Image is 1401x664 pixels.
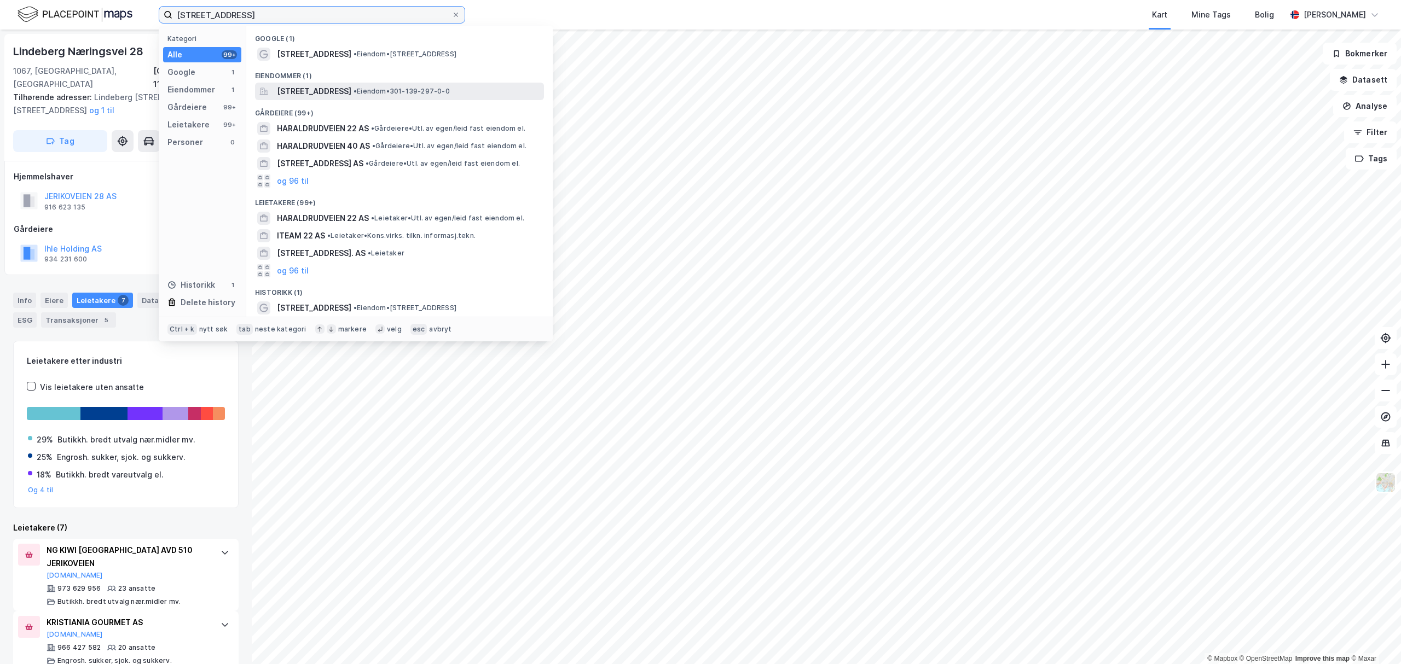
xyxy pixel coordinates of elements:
span: [STREET_ADDRESS] [277,301,351,314]
button: [DOMAIN_NAME] [47,630,103,639]
span: [STREET_ADDRESS] AS [277,157,363,170]
div: 916 623 135 [44,203,85,212]
div: Butikkh. bredt vareutvalg el. [56,468,164,481]
div: Leietakere etter industri [27,354,225,368]
div: Alle [167,48,182,61]
span: • [354,304,357,312]
button: Analyse [1333,95,1397,117]
div: 5 [101,314,112,325]
div: 0 [228,138,237,147]
div: Mine Tags [1191,8,1231,21]
div: KRISTIANIA GOURMET AS [47,616,210,629]
div: Historikk (1) [246,279,553,299]
div: Google (1) [246,26,553,45]
span: Gårdeiere • Utl. av egen/leid fast eiendom el. [366,159,520,168]
div: esc [410,324,427,335]
span: • [366,159,369,167]
button: Tag [13,130,107,152]
span: Tilhørende adresser: [13,92,94,102]
div: 99+ [222,120,237,129]
span: • [354,87,357,95]
div: velg [387,325,402,334]
span: HARALDRUDVEIEN 22 AS [277,122,369,135]
button: Bokmerker [1323,43,1397,65]
div: tab [236,324,253,335]
input: Søk på adresse, matrikkel, gårdeiere, leietakere eller personer [172,7,451,23]
div: 20 ansatte [118,643,155,652]
button: Filter [1344,121,1397,143]
span: Eiendom • 301-139-297-0-0 [354,87,450,96]
div: Butikkh. bredt utvalg nær.midler mv. [57,433,195,446]
div: markere [338,325,367,334]
a: Improve this map [1295,655,1350,662]
div: Gårdeiere (99+) [246,100,553,120]
span: • [372,142,375,150]
div: 99+ [222,50,237,59]
div: Eiendommer (1) [246,63,553,83]
span: • [354,50,357,58]
div: Bolig [1255,8,1274,21]
div: 1 [228,85,237,94]
div: Lindeberg Næringsvei 28 [13,43,145,60]
div: Kart [1152,8,1167,21]
div: Datasett [137,293,192,308]
img: Z [1375,472,1396,493]
div: 29% [37,433,53,446]
div: Butikkh. bredt utvalg nær.midler mv. [57,597,181,606]
span: Leietaker • Utl. av egen/leid fast eiendom el. [371,214,524,223]
span: Leietaker [368,249,404,258]
div: NG KIWI [GEOGRAPHIC_DATA] AVD 510 JERIKOVEIEN [47,544,210,570]
span: HARALDRUDVEIEN 40 AS [277,139,370,153]
a: Mapbox [1207,655,1237,662]
div: [GEOGRAPHIC_DATA], 112/141 [153,65,239,91]
span: Gårdeiere • Utl. av egen/leid fast eiendom el. [371,124,525,133]
div: 934 231 600 [44,255,87,264]
div: Hjemmelshaver [14,170,238,183]
div: 1 [228,281,237,289]
div: 25% [37,451,53,464]
div: 973 629 956 [57,584,101,593]
div: 18% [37,468,51,481]
div: 23 ansatte [118,584,155,593]
div: Gårdeiere [14,223,238,236]
span: • [327,231,331,240]
div: Leietakere (99+) [246,190,553,209]
span: HARALDRUDVEIEN 22 AS [277,212,369,225]
span: Leietaker • Kons.virks. tilkn. informasj.tekn. [327,231,476,240]
div: Kategori [167,34,241,43]
div: Transaksjoner [41,312,116,328]
iframe: Chat Widget [1346,611,1401,664]
span: • [371,214,374,222]
div: Leietakere [72,293,133,308]
button: Tags [1346,148,1397,170]
div: 1 [228,68,237,77]
a: OpenStreetMap [1240,655,1293,662]
div: Eiendommer [167,83,215,96]
button: Datasett [1330,69,1397,91]
div: ESG [13,312,37,328]
span: Eiendom • [STREET_ADDRESS] [354,304,456,312]
div: 1067, [GEOGRAPHIC_DATA], [GEOGRAPHIC_DATA] [13,65,153,91]
div: 99+ [222,103,237,112]
img: logo.f888ab2527a4732fd821a326f86c7f29.svg [18,5,132,24]
span: [STREET_ADDRESS] [277,48,351,61]
div: Eiere [40,293,68,308]
div: Engrosh. sukker, sjok. og sukkerv. [57,451,186,464]
div: Leietakere (7) [13,521,239,534]
div: Vis leietakere uten ansatte [40,381,144,394]
div: Info [13,293,36,308]
div: Ctrl + k [167,324,197,335]
div: 966 427 582 [57,643,101,652]
div: Google [167,66,195,79]
div: Historikk [167,278,215,292]
span: • [371,124,374,132]
span: Gårdeiere • Utl. av egen/leid fast eiendom el. [372,142,526,150]
div: Kontrollprogram for chat [1346,611,1401,664]
span: Eiendom • [STREET_ADDRESS] [354,50,456,59]
span: ITEAM 22 AS [277,229,325,242]
div: neste kategori [255,325,306,334]
div: Lindeberg [STREET_ADDRESS], [STREET_ADDRESS] [13,91,230,117]
div: [PERSON_NAME] [1304,8,1366,21]
button: [DOMAIN_NAME] [47,571,103,580]
span: • [368,249,371,257]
